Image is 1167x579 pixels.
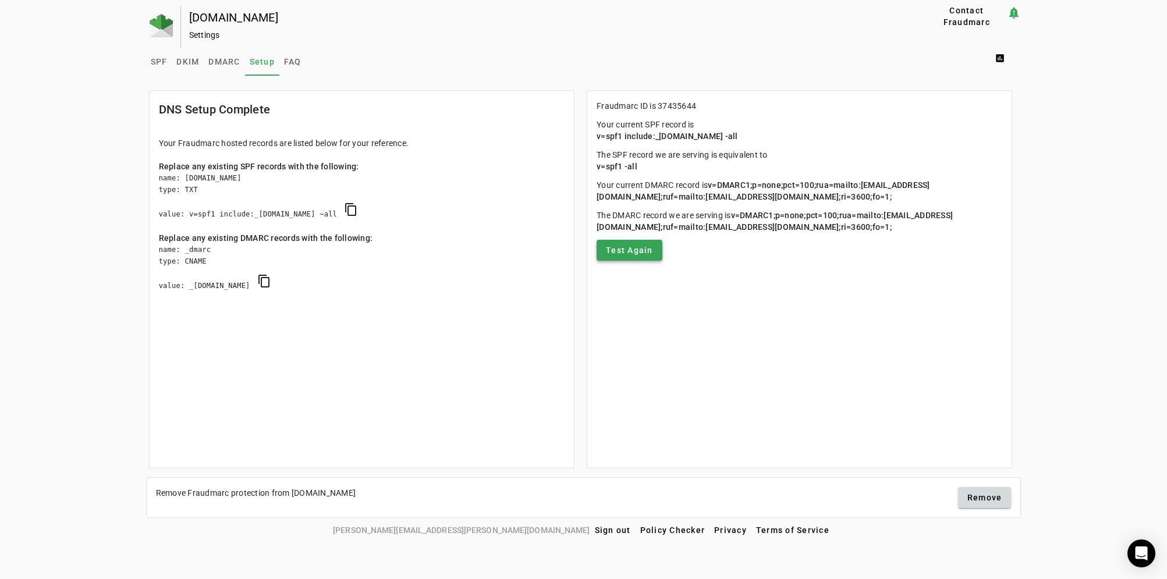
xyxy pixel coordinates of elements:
[189,29,889,41] div: Settings
[250,267,278,295] button: copy DMARC
[640,525,705,535] span: Policy Checker
[172,48,204,76] a: DKIM
[926,6,1007,27] button: Contact Fraudmarc
[189,12,889,23] div: [DOMAIN_NAME]
[151,58,168,66] span: SPF
[597,119,1002,142] p: Your current SPF record is
[958,487,1012,508] button: Remove
[931,5,1002,28] span: Contact Fraudmarc
[284,58,301,66] span: FAQ
[597,100,1002,112] p: Fraudmarc ID is 37435644
[204,48,244,76] a: DMARC
[150,14,173,37] img: Fraudmarc Logo
[595,525,631,535] span: Sign out
[279,48,306,76] a: FAQ
[597,209,1002,233] p: The DMARC record we are serving is
[159,161,565,172] div: Replace any existing SPF records with the following:
[597,180,930,201] span: v=DMARC1;p=none;pct=100;rua=mailto:[EMAIL_ADDRESS][DOMAIN_NAME];ruf=mailto:[EMAIL_ADDRESS][DOMAIN...
[159,244,565,304] div: name: _dmarc type: CNAME value: _[DOMAIN_NAME]
[176,58,199,66] span: DKIM
[208,58,240,66] span: DMARC
[333,524,590,537] span: [PERSON_NAME][EMAIL_ADDRESS][PERSON_NAME][DOMAIN_NAME]
[756,525,829,535] span: Terms of Service
[751,520,834,541] button: Terms of Service
[159,137,565,149] div: Your Fraudmarc hosted records are listed below for your reference.
[1007,6,1021,20] mat-icon: notification_important
[714,525,747,535] span: Privacy
[337,196,365,223] button: copy SPF
[156,487,356,499] div: Remove Fraudmarc protection from [DOMAIN_NAME]
[636,520,710,541] button: Policy Checker
[159,100,271,119] mat-card-title: DNS Setup Complete
[250,58,275,66] span: Setup
[597,179,1002,203] p: Your current DMARC record is
[590,520,636,541] button: Sign out
[146,48,172,76] a: SPF
[597,211,953,232] span: v=DMARC1;p=none;pct=100;rua=mailto:[EMAIL_ADDRESS][DOMAIN_NAME];ruf=mailto:[EMAIL_ADDRESS][DOMAIN...
[710,520,751,541] button: Privacy
[967,492,1002,503] span: Remove
[245,48,279,76] a: Setup
[159,232,565,244] div: Replace any existing DMARC records with the following:
[597,240,662,261] button: Test Again
[597,149,1002,172] p: The SPF record we are serving is equivalent to
[1127,539,1155,567] div: Open Intercom Messenger
[159,172,565,232] div: name: [DOMAIN_NAME] type: TXT value: v=spf1 include:_[DOMAIN_NAME] ~all
[606,244,653,256] span: Test Again
[597,132,738,141] span: v=spf1 include:_[DOMAIN_NAME] -all
[597,162,637,171] span: v=spf1 -all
